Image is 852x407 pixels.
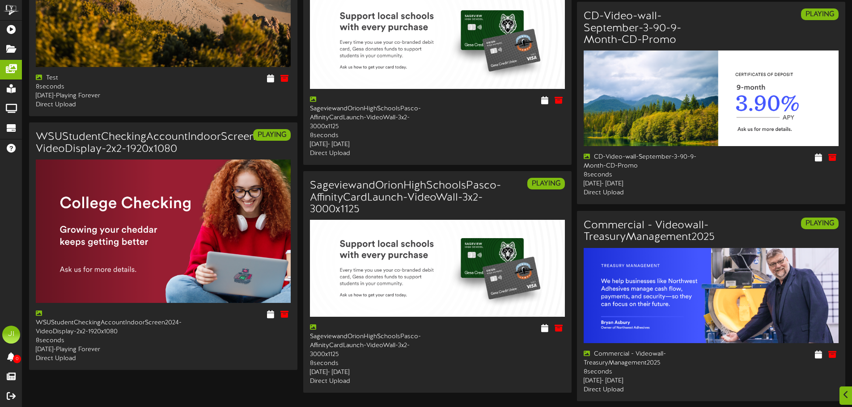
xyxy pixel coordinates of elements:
[584,377,704,386] div: [DATE] - [DATE]
[310,140,431,149] div: [DATE] - [DATE]
[805,219,834,227] strong: PLAYING
[310,368,431,377] div: [DATE] - [DATE]
[13,355,21,363] span: 0
[584,180,704,189] div: [DATE] - [DATE]
[310,180,501,215] h3: SageviewandOrionHighSchoolsPasco-AffinityCardLaunch-VideoWall-3x2-3000x1125
[2,326,20,344] div: JI
[805,10,834,18] strong: PLAYING
[310,359,431,368] div: 8 seconds
[584,350,704,368] div: Commercial - Videowall-TreasuryManagement2025
[36,336,157,345] div: 8 seconds
[36,310,157,336] div: WSUStudentCheckingAccountIndoorScreen2024-VideoDisplay-2x2-1920x1080
[36,345,157,354] div: [DATE] - Playing Forever
[584,368,704,377] div: 8 seconds
[310,220,565,317] img: 34a70bf0-98b1-4d2f-aae8-7b8ba0b0d47b.png
[310,96,431,131] div: SageviewandOrionHighSchoolsPasco-AffinityCardLaunch-VideoWall-3x2-3000x1125
[36,131,283,155] h3: WSUStudentCheckingAccountIndoorScreen2024-VideoDisplay-2x2-1920x1080
[532,180,560,188] strong: PLAYING
[258,131,286,139] strong: PLAYING
[310,149,431,158] div: Direct Upload
[310,131,431,140] div: 8 seconds
[36,354,157,363] div: Direct Upload
[36,74,157,83] div: Test
[584,386,704,394] div: Direct Upload
[36,101,157,109] div: Direct Upload
[584,248,839,344] img: ac7c3d7c-b490-40b9-a252-bc2911bf6eaa.png
[36,92,157,101] div: [DATE] - Playing Forever
[36,83,157,92] div: 8 seconds
[584,189,704,197] div: Direct Upload
[584,11,704,46] h3: CD-Video-wall-September-3-90-9-Month-CD-Promo
[310,323,431,359] div: SageviewandOrionHighSchoolsPasco-AffinityCardLaunch-VideoWall-3x2-3000x1125
[584,50,839,146] img: ebfab3d4-6d8c-464e-a9b9-c097cc74ce30.png
[584,171,704,180] div: 8 seconds
[584,153,704,171] div: CD-Video-wall-September-3-90-9-Month-CD-Promo
[310,377,431,386] div: Direct Upload
[584,220,715,243] h3: Commercial - Videowall-TreasuryManagement2025
[36,159,291,303] img: db2aa293-d80d-4da0-8c83-4457e3b1c9a7.png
